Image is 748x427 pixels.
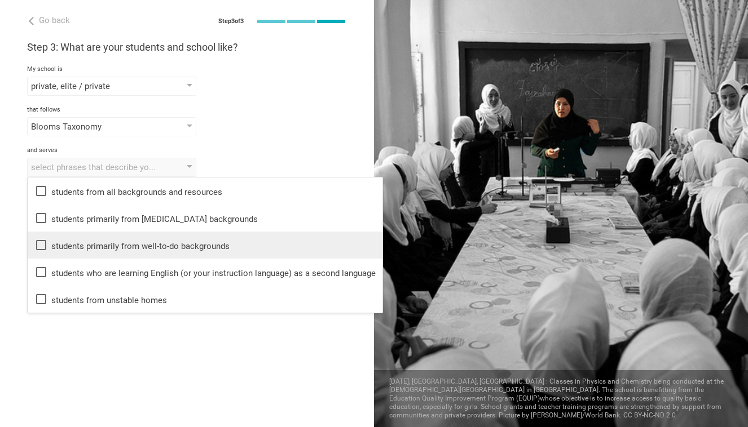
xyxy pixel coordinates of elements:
span: Go back [39,15,70,25]
div: Blooms Taxonomy [31,121,160,132]
div: private, elite / private [31,81,160,92]
div: Step 3 of 3 [218,17,244,25]
div: that follows [27,106,347,114]
h3: Step 3: What are your students and school like? [27,41,347,54]
div: My school is [27,65,347,73]
div: and serves [27,146,347,154]
div: select phrases that describe your student population [31,162,160,173]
